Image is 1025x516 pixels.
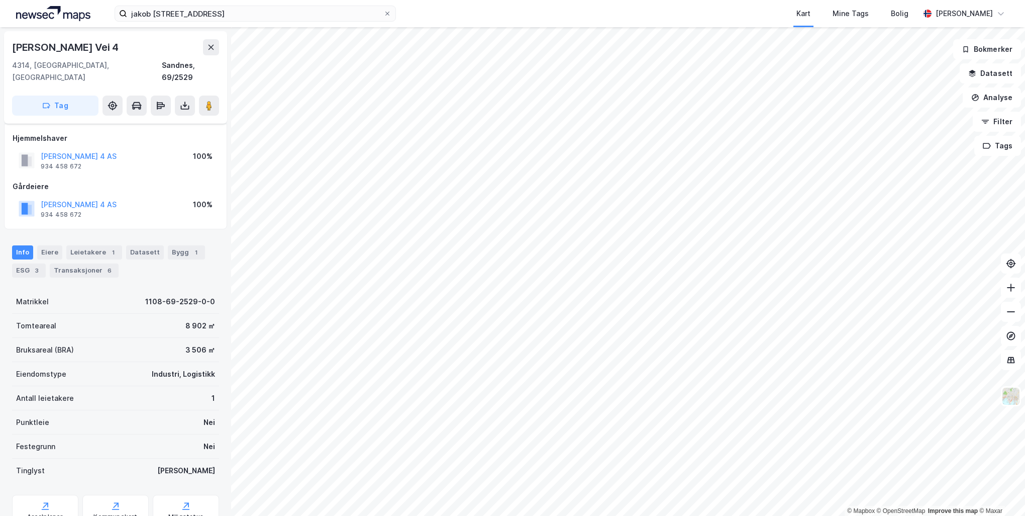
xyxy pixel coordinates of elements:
div: 3 506 ㎡ [185,344,215,356]
div: Leietakere [66,245,122,260]
div: 1108-69-2529-0-0 [145,296,215,308]
div: Eiendomstype [16,368,66,380]
div: Sandnes, 69/2529 [162,59,219,83]
button: Tag [12,96,98,116]
div: 6 [105,266,115,276]
div: 4314, [GEOGRAPHIC_DATA], [GEOGRAPHIC_DATA] [12,59,162,83]
div: Info [12,245,33,260]
div: Hjemmelshaver [13,132,219,144]
iframe: Chat Widget [975,468,1025,516]
input: Søk på adresse, matrikkel, gårdeiere, leietakere eller personer [127,6,383,21]
div: Matrikkel [16,296,49,308]
button: Analyse [963,88,1021,108]
img: logo.a4113a55bc3d86da70a041830d287a7e.svg [16,6,90,21]
a: OpenStreetMap [877,507,926,514]
div: Nei [203,441,215,453]
div: Tinglyst [16,465,45,477]
div: Industri, Logistikk [152,368,215,380]
div: Tomteareal [16,320,56,332]
div: 3 [32,266,42,276]
div: Festegrunn [16,441,55,453]
div: 100% [193,199,213,211]
button: Bokmerker [953,39,1021,59]
div: Eiere [37,245,62,260]
div: Mine Tags [833,8,869,20]
div: 1 [212,392,215,404]
div: Punktleie [16,416,49,428]
button: Datasett [960,63,1021,83]
div: [PERSON_NAME] Vei 4 [12,39,121,55]
button: Filter [973,112,1021,132]
a: Mapbox [847,507,875,514]
div: 934 458 672 [41,162,81,170]
div: 934 458 672 [41,211,81,219]
a: Improve this map [928,507,978,514]
div: Bolig [891,8,908,20]
div: Gårdeiere [13,181,219,193]
div: [PERSON_NAME] [936,8,993,20]
div: Transaksjoner [50,264,119,278]
img: Z [1001,387,1020,406]
div: 1 [191,247,201,257]
div: 1 [108,247,118,257]
div: Bygg [168,245,205,260]
div: Antall leietakere [16,392,74,404]
div: Nei [203,416,215,428]
button: Tags [974,136,1021,156]
div: 8 902 ㎡ [185,320,215,332]
div: Bruksareal (BRA) [16,344,74,356]
div: Kart [796,8,810,20]
div: Datasett [126,245,164,260]
div: [PERSON_NAME] [157,465,215,477]
div: 100% [193,150,213,162]
div: ESG [12,264,46,278]
div: Kontrollprogram for chat [975,468,1025,516]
